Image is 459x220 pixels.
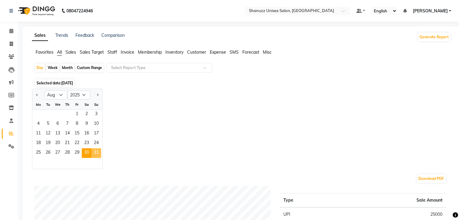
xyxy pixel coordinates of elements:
span: 16 [82,129,91,139]
span: 5 [43,119,53,129]
div: Saturday, August 9, 2025 [82,119,91,129]
div: Wednesday, August 20, 2025 [53,139,62,148]
div: Th [62,100,72,109]
div: Sunday, August 17, 2025 [91,129,101,139]
button: Next month [95,90,100,100]
span: Favorites [36,49,53,55]
div: Sunday, August 3, 2025 [91,110,101,119]
span: 7 [62,119,72,129]
span: Staff [107,49,117,55]
div: Sa [82,100,91,109]
div: Friday, August 15, 2025 [72,129,82,139]
button: Previous month [35,90,40,100]
div: Friday, August 22, 2025 [72,139,82,148]
button: Download PDF [417,174,445,183]
span: [PERSON_NAME] [413,8,448,14]
span: 24 [91,139,101,148]
span: 28 [62,148,72,158]
span: Selected date: [35,79,75,87]
span: [DATE] [61,81,73,85]
span: 27 [53,148,62,158]
span: 19 [43,139,53,148]
div: Custom Range [75,64,104,72]
span: 2 [82,110,91,119]
div: Monday, August 18, 2025 [33,139,43,148]
div: Thursday, August 14, 2025 [62,129,72,139]
span: 10 [91,119,101,129]
div: Wednesday, August 27, 2025 [53,148,62,158]
span: Invoice [121,49,134,55]
div: Fr [72,100,82,109]
span: 18 [33,139,43,148]
span: 20 [53,139,62,148]
span: 15 [72,129,82,139]
span: 13 [53,129,62,139]
span: 17 [91,129,101,139]
div: Monday, August 25, 2025 [33,148,43,158]
a: Trends [55,33,68,38]
span: 26 [43,148,53,158]
span: 22 [72,139,82,148]
div: Saturday, August 2, 2025 [82,110,91,119]
div: Sunday, August 31, 2025 [91,148,101,158]
span: 29 [72,148,82,158]
div: Tuesday, August 26, 2025 [43,148,53,158]
div: Tuesday, August 19, 2025 [43,139,53,148]
div: Thursday, August 7, 2025 [62,119,72,129]
span: 30 [82,148,91,158]
span: 23 [82,139,91,148]
select: Select year [67,90,90,99]
div: Friday, August 1, 2025 [72,110,82,119]
span: Expense [210,49,226,55]
th: Type [280,193,341,208]
span: SMS [230,49,239,55]
span: 14 [62,129,72,139]
div: Thursday, August 21, 2025 [62,139,72,148]
span: 21 [62,139,72,148]
span: 3 [91,110,101,119]
div: Monday, August 11, 2025 [33,129,43,139]
span: All [57,49,62,55]
div: We [53,100,62,109]
img: logo [15,2,57,19]
th: Sale Amount [341,193,446,208]
span: 8 [72,119,82,129]
div: Monday, August 4, 2025 [33,119,43,129]
span: 12 [43,129,53,139]
div: Friday, August 29, 2025 [72,148,82,158]
span: Inventory [165,49,183,55]
span: Sales Target [80,49,104,55]
div: Saturday, August 30, 2025 [82,148,91,158]
span: Forecast [242,49,259,55]
div: Sunday, August 24, 2025 [91,139,101,148]
div: Saturday, August 23, 2025 [82,139,91,148]
div: Sunday, August 10, 2025 [91,119,101,129]
span: Customer [187,49,206,55]
span: 31 [91,148,101,158]
div: Friday, August 8, 2025 [72,119,82,129]
div: Month [60,64,74,72]
div: Day [35,64,45,72]
a: Comparison [101,33,125,38]
div: Saturday, August 16, 2025 [82,129,91,139]
div: Wednesday, August 6, 2025 [53,119,62,129]
div: Tu [43,100,53,109]
span: Sales [65,49,76,55]
button: Generate Report [418,33,450,41]
span: 6 [53,119,62,129]
span: 9 [82,119,91,129]
span: Membership [138,49,162,55]
select: Select month [44,90,67,99]
span: 1 [72,110,82,119]
a: Feedback [75,33,94,38]
div: Thursday, August 28, 2025 [62,148,72,158]
div: Su [91,100,101,109]
div: Wednesday, August 13, 2025 [53,129,62,139]
b: 08047224946 [66,2,93,19]
span: 4 [33,119,43,129]
div: Week [46,64,59,72]
div: Tuesday, August 5, 2025 [43,119,53,129]
span: Misc [263,49,272,55]
span: 11 [33,129,43,139]
div: Mo [33,100,43,109]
